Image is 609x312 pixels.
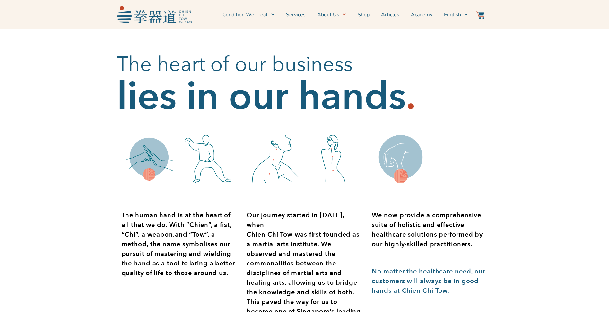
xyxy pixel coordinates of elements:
div: Page 1 [372,211,487,249]
p: The human hand is at the heart of all that we do. With “Chien”, a fist, “Chi”, a weapon,and “Tow”... [122,211,237,278]
a: Services [286,7,306,23]
p: We now provide a comprehensive suite of holistic and effective healthcare solutions performed by ... [372,211,487,249]
h2: The heart of our business [117,52,492,77]
h2: . [406,84,416,109]
img: Website Icon-03 [476,11,484,19]
div: Page 1 [372,267,487,296]
a: Academy [411,7,432,23]
a: Articles [381,7,399,23]
a: English [444,7,468,23]
a: Condition We Treat [222,7,274,23]
nav: Menu [195,7,468,23]
a: Shop [358,7,370,23]
p: No matter the healthcare need, our customers will always be in good hands at Chien Chi Tow. [372,267,487,296]
a: About Us [317,7,346,23]
h2: lies in our hands [117,84,406,109]
div: Page 1 [122,211,237,278]
span: English [444,11,461,19]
